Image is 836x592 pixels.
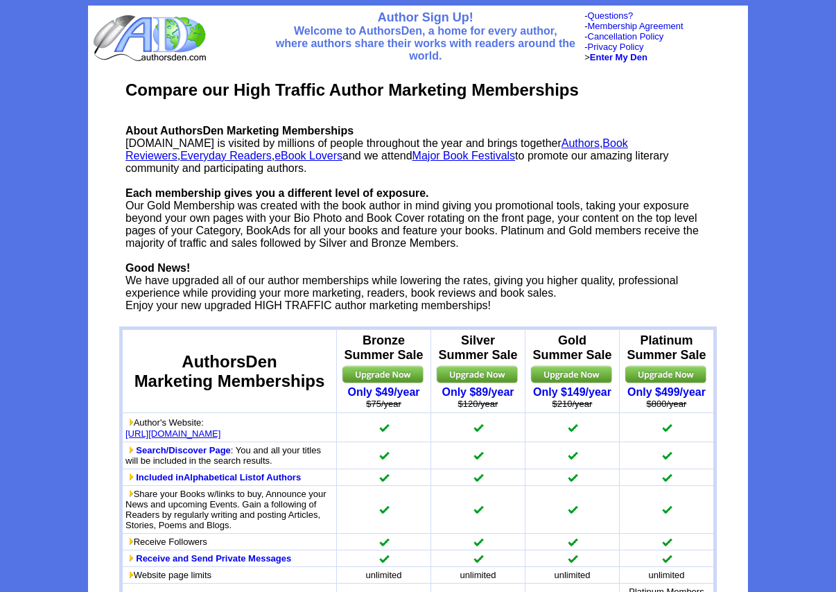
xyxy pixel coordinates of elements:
img: more_btn2.gif [128,473,134,480]
font: - [584,21,683,31]
a: Everyday Readers [180,150,272,162]
img: checkmark.gif [378,554,390,564]
a: eBook Lovers [275,150,342,162]
img: more_btn2.gif [128,571,134,578]
img: checkmark.gif [473,473,484,482]
img: checkmark.gif [567,473,578,482]
a: Authors [561,137,600,149]
b: About AuthorsDen Marketing Memberships [125,125,354,137]
img: checkmark.gif [567,554,578,564]
font: unlimited [460,570,496,580]
font: Receive Followers [125,537,207,547]
font: - [584,10,633,21]
font: [DOMAIN_NAME] is visited by millions of people throughout the year and brings together , , , and ... [125,125,699,311]
b: Silver Summer Sale [438,333,517,362]
a: Questions? [588,10,634,21]
img: checkmark.gif [567,423,578,433]
img: checkmark.gif [661,554,672,564]
font: unlimited [365,570,401,580]
img: checkmark.gif [378,423,390,433]
font: unlimited [648,570,684,580]
img: checkmark.gif [378,473,390,482]
font: AuthorsDen Marketing Memberships [134,352,325,390]
img: checkmark.gif [661,473,672,482]
a: Included inAlphabetical Listof Authors [136,472,301,482]
img: checkmark.gif [567,451,578,460]
img: more_btn2.gif [128,419,134,426]
a: Membership Agreement [588,21,683,31]
a: [URL][DOMAIN_NAME] [125,428,220,439]
img: checkmark.gif [473,537,484,547]
a: Search/Discover Page [136,445,231,455]
img: more_btn2.gif [128,555,134,561]
a: Only $49/year [347,386,419,398]
b: Each membership gives you a different level of exposure. [125,187,428,199]
img: checkmark.gif [661,423,672,433]
a: Receive and Send Private Messages [136,553,291,564]
img: upgrade.jpg [340,363,427,386]
a: Privacy Policy [588,42,644,52]
img: checkmark.gif [661,451,672,460]
font: Website page limits [125,570,211,580]
font: - - > [584,31,663,62]
img: upgrade.jpg [623,363,710,386]
b: Bronze Summer Sale [344,333,423,362]
strike: $120/year [458,399,498,409]
a: Cancellation Policy [588,31,664,42]
img: checkmark.gif [378,505,390,514]
img: checkmark.gif [661,537,672,547]
strike: $75/year [366,399,401,409]
a: Major Book Festivals [412,150,516,162]
font: Author's Website: [125,417,204,428]
img: more_btn2.gif [128,538,134,545]
font: Author Sign Up! [378,10,473,24]
img: upgrade.jpg [435,363,521,386]
img: checkmark.gif [661,505,672,514]
font: : You and all your titles will be included in the search results. [125,445,321,466]
font: Welcome to AuthorsDen, a home for every author, where authors share their works with readers arou... [276,25,575,62]
a: Only $89/year [442,386,514,398]
b: Gold Summer Sale [532,333,611,362]
b: Platinum Summer Sale [627,333,706,362]
img: more_btn2.gif [128,446,134,453]
img: checkmark.gif [473,423,484,433]
img: logo_ad.gif [93,14,209,62]
a: Only $149/year [533,386,611,398]
img: checkmark.gif [473,451,484,460]
b: Alphabetical List [184,472,256,482]
img: checkmark.gif [473,505,484,514]
font: unlimited [554,570,590,580]
img: upgrade.jpg [529,363,616,386]
b: Compare our High Traffic Author Marketing Memberships [125,80,579,99]
img: more_btn2.gif [128,490,134,497]
img: checkmark.gif [567,537,578,547]
img: checkmark.gif [378,451,390,460]
a: Book Reviewers [125,137,628,162]
img: checkmark.gif [378,537,390,547]
font: Share your Books w/links to buy, Announce your News and upcoming Events. Gain a following of Read... [125,489,326,530]
b: Good News! [125,262,190,274]
strike: $800/year [647,399,687,409]
img: checkmark.gif [567,505,578,514]
a: Enter My Den [590,52,647,62]
img: checkmark.gif [473,554,484,564]
a: Only $499/year [627,386,706,398]
strike: $210/year [552,399,593,409]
